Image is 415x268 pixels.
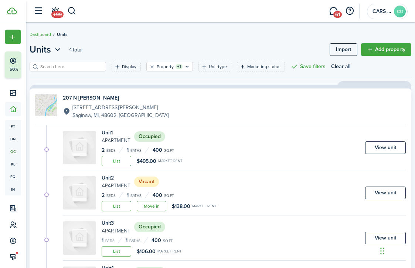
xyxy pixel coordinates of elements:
button: Clear filter [149,64,155,70]
p: Saginaw, MI, 48602, [GEOGRAPHIC_DATA] [72,111,169,119]
status: Vacant [134,177,159,187]
small: Baths [130,194,142,198]
a: Notifications [48,2,62,21]
a: List [102,246,131,257]
span: 400 [153,191,162,199]
button: Open menu [30,43,62,56]
img: Unit avatar [63,221,96,255]
span: 61 [333,11,342,18]
a: Move in [137,201,166,211]
small: Apartment [102,182,130,190]
p: 50% [9,66,18,73]
filter-tag-label: Unit type [209,63,227,70]
h4: 207 N [PERSON_NAME] [63,94,169,102]
img: TenantCloud [7,7,17,14]
button: Search [67,5,76,17]
small: Apartment [102,227,130,235]
a: eq [5,170,21,183]
span: $138.00 [172,202,190,210]
h4: Unit 1 [102,129,130,137]
a: pt [5,120,21,133]
small: Market rent [192,204,217,208]
div: Drag [380,240,385,262]
span: Units [57,31,68,38]
span: 1 [127,146,129,154]
a: View unit [365,187,406,199]
a: List [102,156,131,166]
small: Baths [129,239,140,243]
img: Unit avatar [63,131,96,164]
small: Market rent [157,249,182,253]
filter-tag-counter: +1 [176,64,183,69]
filter-tag-label: Marketing status [247,63,280,70]
status: Occupied [134,222,165,232]
h4: Unit 3 [102,219,130,227]
span: CARS of Mid Michigan LLC [373,9,391,14]
span: 400 [152,237,161,244]
span: 400 [153,146,162,154]
p: [STREET_ADDRESS][PERSON_NAME] [72,104,169,111]
small: Beds [105,239,115,243]
span: $495.00 [137,157,156,165]
a: in [5,183,21,195]
small: sq.ft [164,194,174,198]
img: Unit avatar [63,176,96,210]
span: Units [30,43,51,56]
button: Open menu [5,30,21,44]
avatar-text: CO [394,6,406,17]
filter-tag: Open filter [112,62,141,71]
small: sq.ft [164,149,174,153]
filter-tag: Open filter [198,62,231,71]
small: sq.ft [163,239,173,243]
button: Clear all [331,62,350,71]
small: Baths [130,149,142,153]
button: Open resource center [343,5,356,17]
span: 2 [102,146,105,154]
a: Property avatar207 N [PERSON_NAME][STREET_ADDRESS][PERSON_NAME]Saginaw, MI, 48602, [GEOGRAPHIC_DATA] [35,94,406,119]
span: $106.00 [137,248,156,255]
img: Property avatar [35,94,57,116]
a: View unit [365,232,406,244]
small: Beds [106,194,116,198]
button: Save filters [290,62,326,71]
filter-tag-label: Display [122,63,136,70]
small: Apartment [102,137,130,144]
button: Units [30,43,62,56]
status: Occupied [134,131,165,142]
button: Open sidebar [31,4,45,18]
filter-tag: Open filter [237,62,285,71]
a: View unit [365,141,406,154]
button: 50% [5,51,66,78]
span: +99 [51,11,64,18]
a: un [5,133,21,145]
a: Add property [361,43,411,56]
iframe: Chat Widget [378,232,415,268]
span: 2 [102,191,105,199]
a: List [102,201,131,211]
span: 1 [102,237,103,244]
input: Search here... [38,63,103,70]
span: 1 [127,191,129,199]
filter-tag-label: Property [157,63,174,70]
filter-tag: Open filter [146,62,193,71]
small: Market rent [158,159,183,163]
small: Beds [106,149,116,153]
a: Dashboard [30,31,51,38]
header-page-total: 4 Total [69,46,82,54]
h4: Unit 2 [102,174,130,182]
span: 1 [126,237,127,244]
a: kl [5,158,21,170]
a: Messaging [326,2,340,21]
a: Import [330,43,357,56]
a: oc [5,145,21,158]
